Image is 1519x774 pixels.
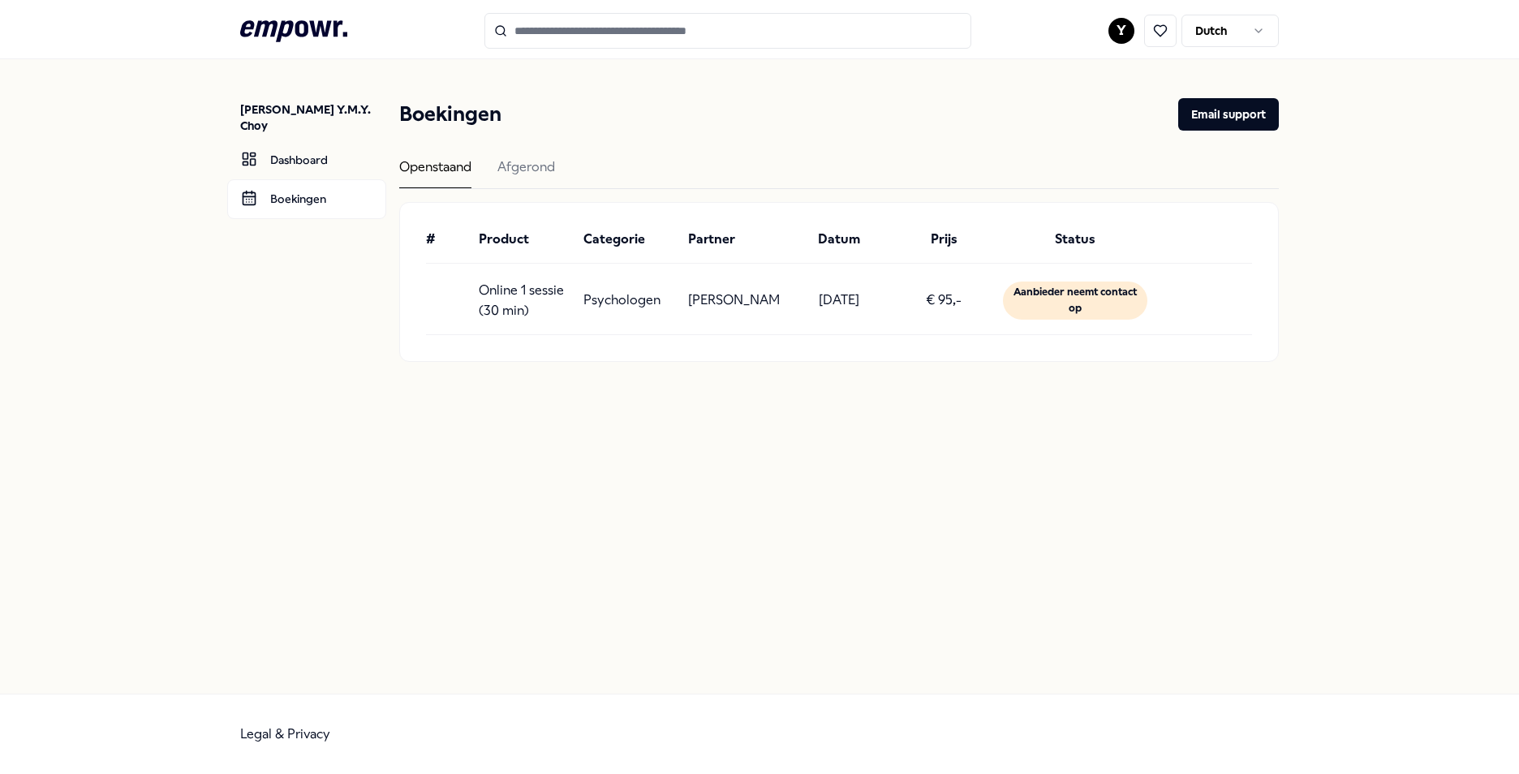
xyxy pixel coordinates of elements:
[426,229,466,250] div: #
[1003,229,1147,250] div: Status
[240,726,330,742] a: Legal & Privacy
[479,280,570,321] p: Online 1 sessie (30 min)
[227,140,386,179] a: Dashboard
[688,229,780,250] div: Partner
[479,229,570,250] div: Product
[583,290,661,311] p: Psychologen
[1003,282,1147,320] div: Aanbieder neemt contact op
[926,290,962,311] p: € 95,-
[399,157,471,188] div: Openstaand
[497,157,555,188] div: Afgerond
[240,101,386,134] p: [PERSON_NAME] Y.M.Y. Choy
[898,229,990,250] div: Prijs
[819,290,859,311] p: [DATE]
[399,98,501,131] h1: Boekingen
[583,229,675,250] div: Categorie
[688,290,780,311] p: [PERSON_NAME]
[1178,98,1279,131] button: Email support
[793,229,884,250] div: Datum
[227,179,386,218] a: Boekingen
[1108,18,1134,44] button: Y
[484,13,971,49] input: Search for products, categories or subcategories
